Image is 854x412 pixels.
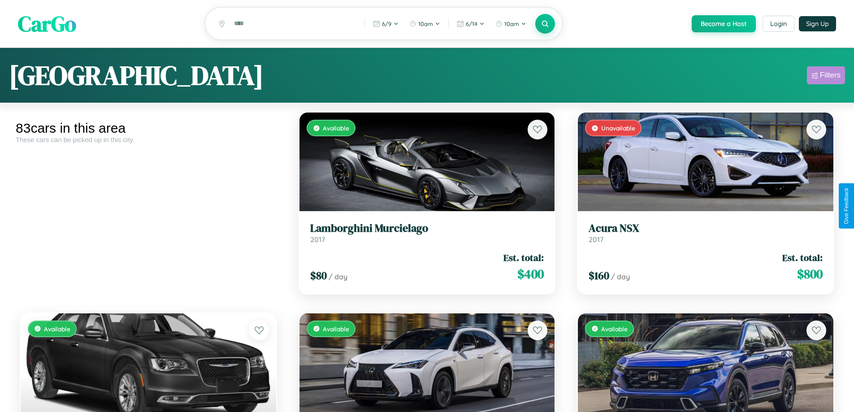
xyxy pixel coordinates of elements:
[323,325,349,333] span: Available
[820,71,841,80] div: Filters
[589,222,823,235] h3: Acura NSX
[310,268,327,283] span: $ 80
[310,222,544,235] h3: Lamborghini Murcielago
[418,20,433,27] span: 10am
[504,20,519,27] span: 10am
[692,15,756,32] button: Become a Host
[466,20,477,27] span: 6 / 14
[589,235,603,244] span: 2017
[310,222,544,244] a: Lamborghini Murcielago2017
[452,17,489,31] button: 6/14
[329,272,347,281] span: / day
[589,268,609,283] span: $ 160
[16,136,281,143] div: These cars can be picked up in this city.
[799,16,836,31] button: Sign Up
[18,9,76,39] span: CarGo
[491,17,531,31] button: 10am
[589,222,823,244] a: Acura NSX2017
[611,272,630,281] span: / day
[44,325,70,333] span: Available
[782,251,823,264] span: Est. total:
[601,325,628,333] span: Available
[517,265,544,283] span: $ 400
[9,57,264,94] h1: [GEOGRAPHIC_DATA]
[763,16,794,32] button: Login
[382,20,391,27] span: 6 / 9
[405,17,445,31] button: 10am
[843,188,850,224] div: Give Feedback
[368,17,403,31] button: 6/9
[797,265,823,283] span: $ 800
[601,124,635,132] span: Unavailable
[323,124,349,132] span: Available
[16,121,281,136] div: 83 cars in this area
[310,235,325,244] span: 2017
[807,66,845,84] button: Filters
[503,251,544,264] span: Est. total:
